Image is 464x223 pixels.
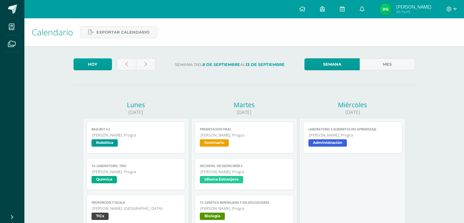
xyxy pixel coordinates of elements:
a: Mes [360,58,415,70]
label: Semana del al [160,58,300,71]
span: Mi Perfil [396,9,431,14]
a: Hoy [74,58,112,70]
div: [DATE] [191,109,297,115]
span: TICs [92,213,109,220]
span: Calendario [32,26,73,38]
span: Seminario [200,139,229,147]
span: Biología [200,213,225,220]
a: Presentación final[PERSON_NAME]. PrograSeminario [195,122,294,153]
span: [PERSON_NAME]. Progra [92,169,180,174]
strong: 8 de Septiembre [203,62,240,67]
span: Química [92,176,117,183]
span: [PERSON_NAME] [396,4,431,10]
img: b3b98cb406476e806971b05b809a08ff.png [379,3,392,15]
a: T4- Laboratorio- trio[PERSON_NAME]. PrograQuímica [86,158,185,190]
a: LABORATORIO 3: Elementos del aprendizaje.[PERSON_NAME]. PrograAdministración [303,122,402,153]
div: Lunes [83,101,189,109]
span: [PERSON_NAME]. Progra [309,133,397,138]
strong: 13 de Septiembre [246,62,285,67]
div: Miércoles [299,101,406,109]
span: Base bot # 2 [92,127,180,131]
div: [DATE] [83,109,189,115]
span: Decisions, Decisions week 4 [200,164,289,168]
span: [PERSON_NAME]. [GEOGRAPHIC_DATA] [92,206,180,211]
span: T4- Laboratorio- trio [92,164,180,168]
span: Presentación final [200,127,289,131]
span: Exportar calendario [96,27,149,38]
a: Exportar calendario [80,26,157,38]
span: [PERSON_NAME]. Progra [200,206,289,211]
span: [PERSON_NAME]. Progra [200,133,289,138]
span: Idioma Extranjero [200,176,243,183]
div: Martes [191,101,297,109]
span: Proporción y escala [92,201,180,205]
span: Administración [308,139,347,147]
span: LABORATORIO 3: Elementos del aprendizaje. [308,127,397,131]
a: Base bot # 2[PERSON_NAME]. PrograRobótica [86,122,185,153]
span: [PERSON_NAME]. Progra [200,169,289,174]
span: T2- Genética Mendeliana y sus aplicaciones [200,201,289,205]
span: [PERSON_NAME]. Progra [92,133,180,138]
a: Decisions, Decisions week 4[PERSON_NAME]. PrograIdioma Extranjero [195,158,294,190]
a: Semana [304,58,360,70]
span: Robótica [92,139,118,147]
div: [DATE] [299,109,406,115]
